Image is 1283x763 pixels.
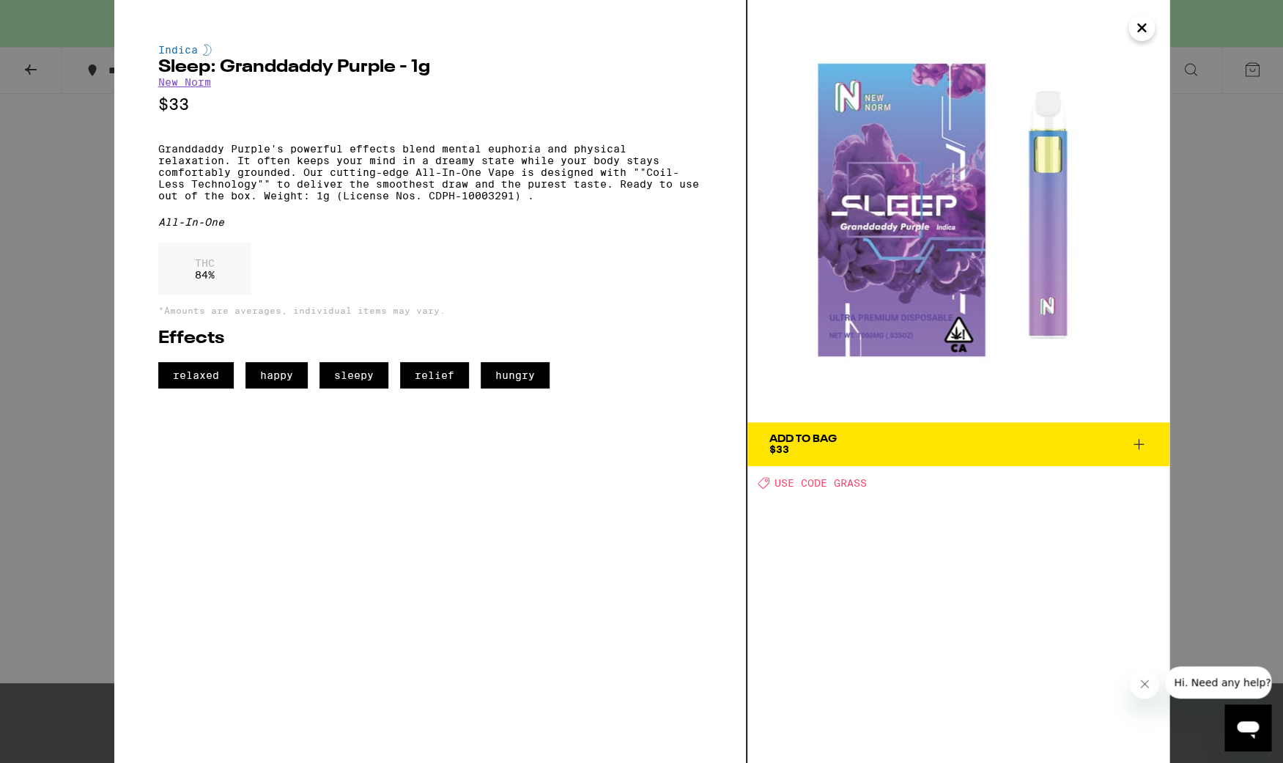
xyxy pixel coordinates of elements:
[774,477,867,489] span: USE CODE GRASS
[158,76,211,88] a: New Norm
[195,257,215,269] p: THC
[747,422,1169,466] button: Add To Bag$33
[158,44,702,56] div: Indica
[319,362,388,388] span: sleepy
[769,434,837,444] div: Add To Bag
[158,216,702,228] div: All-In-One
[158,143,702,202] p: Granddaddy Purple's powerful effects blend mental euphoria and physical relaxation. It often keep...
[400,362,469,388] span: relief
[481,362,550,388] span: hungry
[158,243,251,295] div: 84 %
[1128,15,1155,41] button: Close
[245,362,308,388] span: happy
[769,443,789,455] span: $33
[158,59,702,76] h2: Sleep: Granddaddy Purple - 1g
[158,330,702,347] h2: Effects
[158,362,234,388] span: relaxed
[203,44,212,56] img: indicaColor.svg
[1165,666,1271,699] iframe: Message from company
[158,95,702,114] p: $33
[158,306,702,315] p: *Amounts are averages, individual items may vary.
[1224,704,1271,751] iframe: Button to launch messaging window
[1130,669,1159,699] iframe: Close message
